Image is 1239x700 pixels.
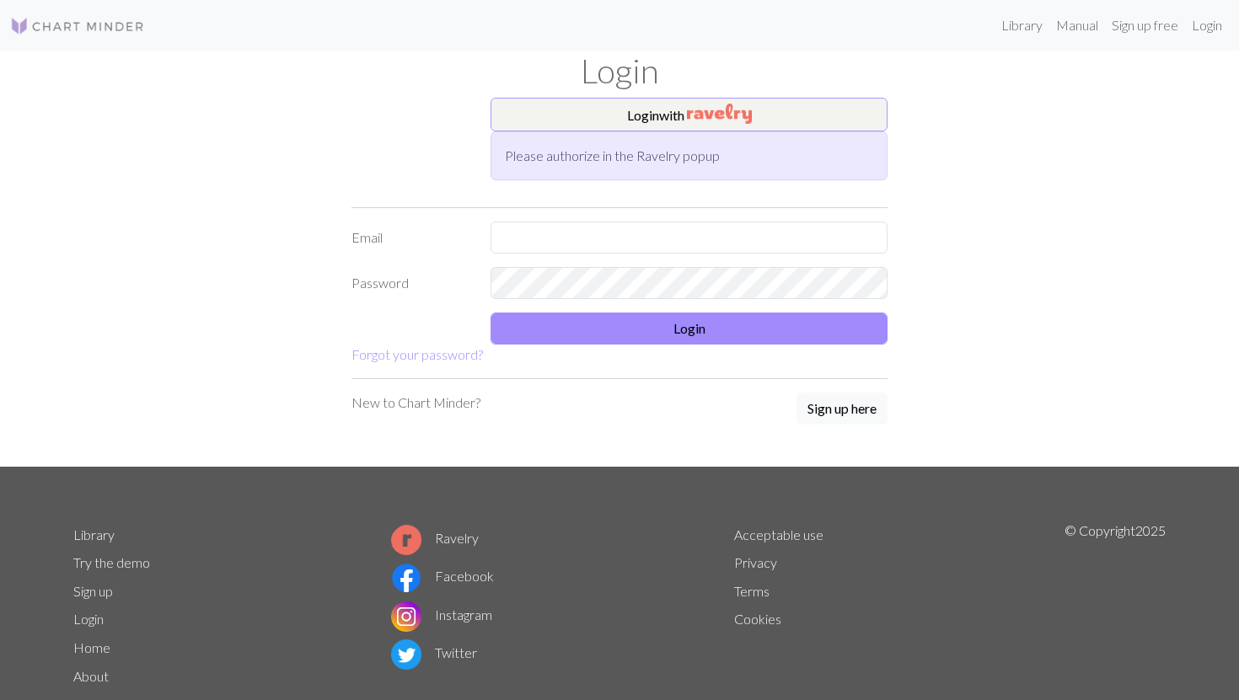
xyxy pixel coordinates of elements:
[491,98,888,131] button: Loginwith
[391,639,421,670] img: Twitter logo
[1185,8,1229,42] a: Login
[734,554,777,570] a: Privacy
[391,530,479,546] a: Ravelry
[391,568,494,584] a: Facebook
[1065,521,1166,691] p: © Copyright 2025
[796,393,888,425] button: Sign up here
[1105,8,1185,42] a: Sign up free
[351,393,480,413] p: New to Chart Minder?
[734,583,770,599] a: Terms
[73,668,109,684] a: About
[1049,8,1105,42] a: Manual
[351,346,483,362] a: Forgot your password?
[391,525,421,555] img: Ravelry logo
[341,222,480,254] label: Email
[995,8,1049,42] a: Library
[687,104,752,124] img: Ravelry
[391,601,421,632] img: Instagram logo
[73,583,113,599] a: Sign up
[734,611,781,627] a: Cookies
[391,563,421,593] img: Facebook logo
[491,131,888,180] div: Please authorize in the Ravelry popup
[391,606,492,623] a: Instagram
[10,16,145,36] img: Logo
[796,393,888,426] a: Sign up here
[734,526,823,542] a: Acceptable use
[63,51,1176,91] h1: Login
[341,267,480,299] label: Password
[73,611,104,627] a: Login
[491,313,888,345] button: Login
[73,554,150,570] a: Try the demo
[73,639,110,655] a: Home
[391,644,477,660] a: Twitter
[73,526,115,542] a: Library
